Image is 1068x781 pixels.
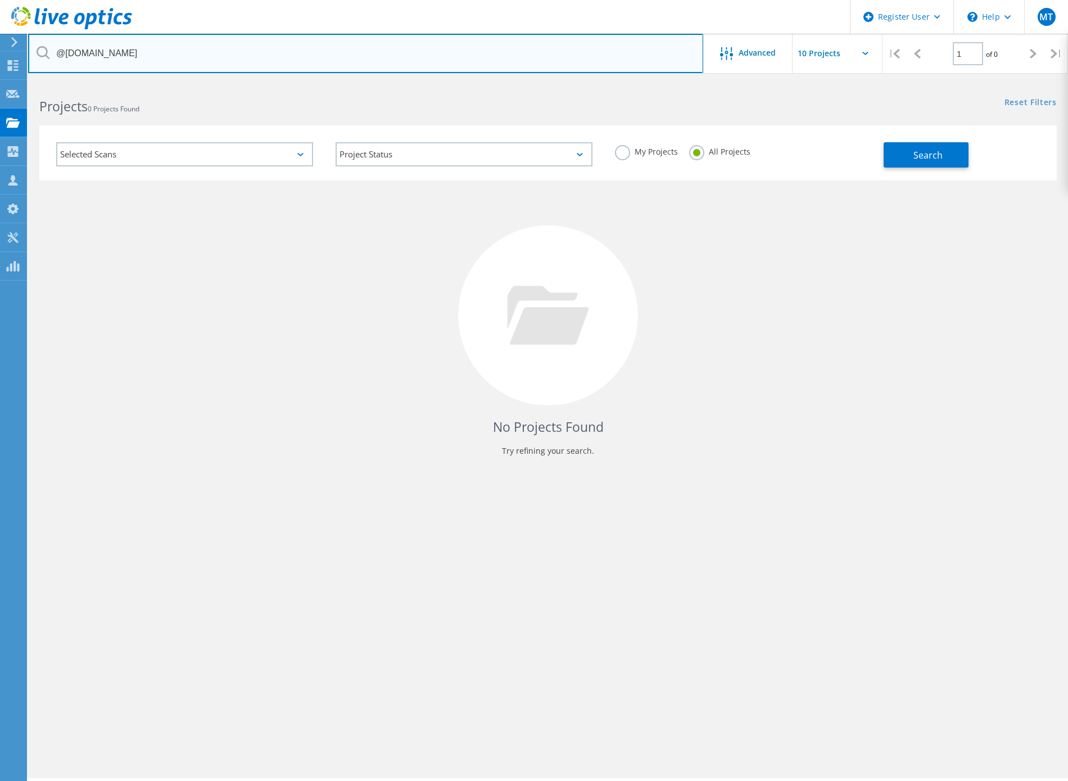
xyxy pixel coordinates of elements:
[986,49,998,59] span: of 0
[28,34,703,73] input: Search projects by name, owner, ID, company, etc
[11,24,132,31] a: Live Optics Dashboard
[39,97,88,115] b: Projects
[56,142,313,166] div: Selected Scans
[913,149,943,161] span: Search
[884,142,969,168] button: Search
[51,418,1046,436] h4: No Projects Found
[739,49,776,57] span: Advanced
[967,12,978,22] svg: \n
[689,145,750,156] label: All Projects
[883,34,906,74] div: |
[336,142,592,166] div: Project Status
[1039,12,1053,21] span: MT
[88,104,139,114] span: 0 Projects Found
[1004,98,1057,108] a: Reset Filters
[51,442,1046,460] p: Try refining your search.
[1045,34,1068,74] div: |
[615,145,678,156] label: My Projects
